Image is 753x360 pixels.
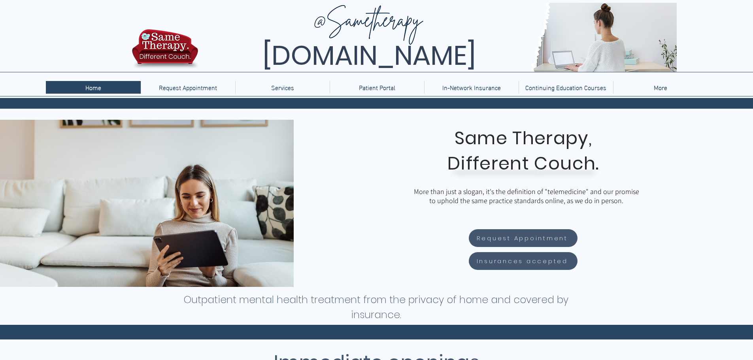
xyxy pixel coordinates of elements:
p: Request Appointment [155,81,221,94]
a: Request Appointment [469,229,577,247]
a: Insurances accepted [469,252,577,270]
p: Continuing Education Courses [521,81,610,94]
p: More [650,81,671,94]
a: Home [46,81,141,94]
span: Request Appointment [477,234,568,243]
h1: Outpatient mental health treatment from the privacy of home and covered by insurance. [183,292,569,322]
span: [DOMAIN_NAME] [262,37,476,74]
a: Continuing Education Courses [519,81,613,94]
p: Patient Portal [355,81,399,94]
span: Same Therapy, [455,126,593,151]
nav: Site [46,81,708,94]
a: Patient Portal [330,81,424,94]
p: In-Network Insurance [438,81,505,94]
p: More than just a slogan, it's the definition of "telemedicine" and our promise to uphold the same... [412,187,641,205]
div: Services [235,81,330,94]
p: Services [267,81,298,94]
p: Home [81,81,105,94]
img: Same Therapy, Different Couch. TelebehavioralHealth.US [200,3,677,72]
span: Different Couch. [447,151,599,176]
a: Request Appointment [141,81,235,94]
a: In-Network Insurance [424,81,519,94]
img: TBH.US [130,28,200,75]
span: Insurances accepted [477,256,568,266]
